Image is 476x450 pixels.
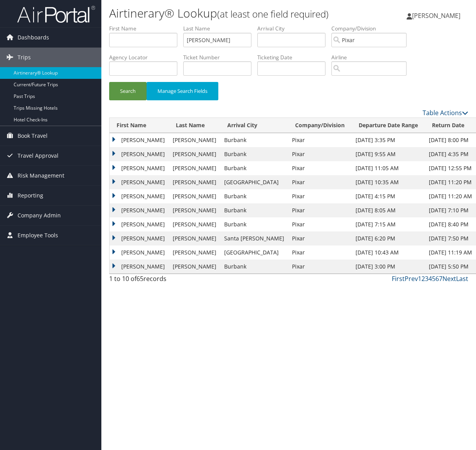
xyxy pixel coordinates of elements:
td: Pixar [288,133,352,147]
td: [PERSON_NAME] [110,133,169,147]
td: [PERSON_NAME] [169,217,220,231]
td: [GEOGRAPHIC_DATA] [220,175,288,189]
label: Ticket Number [183,53,257,61]
a: 3 [425,274,428,283]
span: Trips [18,48,31,67]
td: [DATE] 8:40 PM [425,217,476,231]
td: [DATE] 4:15 PM [352,189,425,203]
td: [PERSON_NAME] [169,231,220,245]
th: Arrival City: activate to sort column ascending [220,118,288,133]
td: [DATE] 7:10 PM [425,203,476,217]
td: [DATE] 10:43 AM [352,245,425,260]
a: Prev [405,274,418,283]
td: [DATE] 9:55 AM [352,147,425,161]
td: Pixar [288,189,352,203]
span: Reporting [18,186,43,205]
td: Pixar [288,161,352,175]
td: [PERSON_NAME] [169,133,220,147]
td: [PERSON_NAME] [110,231,169,245]
td: Burbank [220,189,288,203]
td: [PERSON_NAME] [110,260,169,274]
td: [PERSON_NAME] [169,245,220,260]
a: Table Actions [423,108,468,117]
td: [PERSON_NAME] [110,217,169,231]
span: Risk Management [18,166,64,185]
label: Airline [331,53,412,61]
td: [DATE] 7:50 PM [425,231,476,245]
div: 1 to 10 of records [109,274,190,287]
small: (at least one field required) [217,7,329,20]
td: [PERSON_NAME] [169,161,220,175]
a: First [392,274,405,283]
td: [PERSON_NAME] [169,175,220,189]
a: 6 [435,274,439,283]
td: Pixar [288,175,352,189]
a: 4 [428,274,432,283]
td: [DATE] 11:19 AM [425,245,476,260]
th: Company/Division [288,118,352,133]
th: Departure Date Range: activate to sort column ascending [352,118,425,133]
td: [DATE] 12:55 PM [425,161,476,175]
td: [PERSON_NAME] [110,203,169,217]
span: Travel Approval [18,146,58,165]
td: Pixar [288,147,352,161]
td: Burbank [220,161,288,175]
td: Pixar [288,203,352,217]
label: Agency Locator [109,53,183,61]
button: Manage Search Fields [147,82,218,100]
td: [DATE] 11:20 PM [425,175,476,189]
td: Pixar [288,217,352,231]
td: [DATE] 6:20 PM [352,231,425,245]
td: Burbank [220,133,288,147]
td: [DATE] 8:00 PM [425,133,476,147]
label: Ticketing Date [257,53,331,61]
a: 7 [439,274,442,283]
td: [PERSON_NAME] [169,189,220,203]
td: [PERSON_NAME] [169,147,220,161]
a: Next [442,274,456,283]
span: 65 [136,274,143,283]
th: Return Date: activate to sort column ascending [425,118,476,133]
td: Pixar [288,245,352,260]
span: Company Admin [18,206,61,225]
th: First Name: activate to sort column ascending [110,118,169,133]
td: [DATE] 7:15 AM [352,217,425,231]
img: airportal-logo.png [17,5,95,23]
td: [DATE] 10:35 AM [352,175,425,189]
td: [DATE] 8:05 AM [352,203,425,217]
span: Employee Tools [18,226,58,245]
td: [PERSON_NAME] [110,161,169,175]
span: Book Travel [18,126,48,146]
td: [PERSON_NAME] [110,245,169,260]
a: 1 [418,274,421,283]
td: [PERSON_NAME] [110,175,169,189]
td: [PERSON_NAME] [169,260,220,274]
a: Last [456,274,468,283]
td: [PERSON_NAME] [169,203,220,217]
span: [PERSON_NAME] [412,11,460,20]
td: Burbank [220,147,288,161]
td: [DATE] 5:50 PM [425,260,476,274]
td: [PERSON_NAME] [110,189,169,203]
td: [DATE] 4:35 PM [425,147,476,161]
td: [DATE] 11:05 AM [352,161,425,175]
td: [GEOGRAPHIC_DATA] [220,245,288,260]
td: Burbank [220,260,288,274]
span: Dashboards [18,28,49,47]
button: Search [109,82,147,100]
th: Last Name: activate to sort column ascending [169,118,220,133]
label: Company/Division [331,25,412,32]
label: First Name [109,25,183,32]
label: Arrival City [257,25,331,32]
label: Last Name [183,25,257,32]
td: [PERSON_NAME] [110,147,169,161]
td: Burbank [220,203,288,217]
td: [DATE] 3:00 PM [352,260,425,274]
td: Santa [PERSON_NAME] [220,231,288,245]
td: [DATE] 11:20 AM [425,189,476,203]
a: 5 [432,274,435,283]
a: 2 [421,274,425,283]
td: Burbank [220,217,288,231]
td: [DATE] 3:35 PM [352,133,425,147]
h1: Airtinerary® Lookup [109,5,349,21]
